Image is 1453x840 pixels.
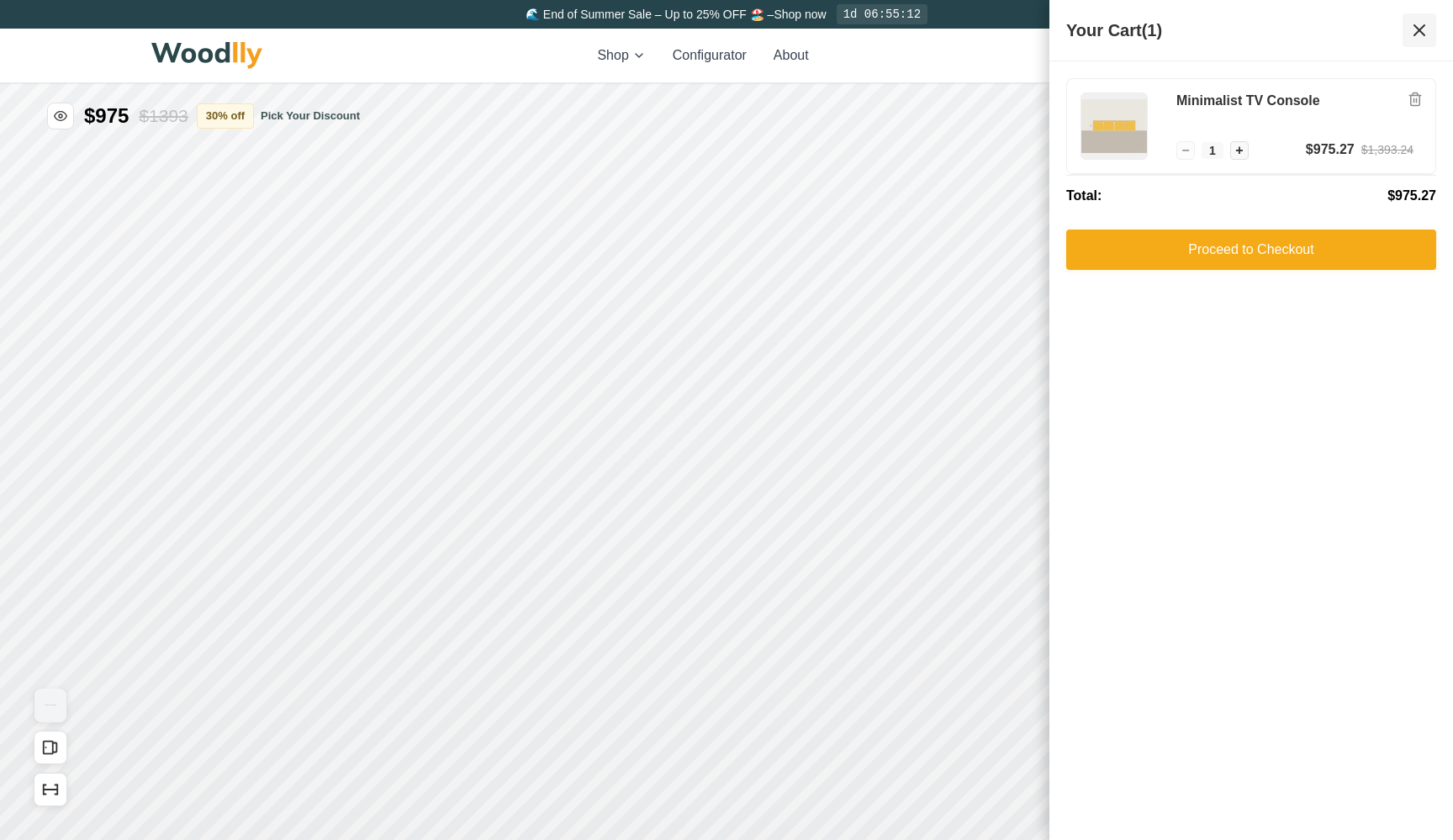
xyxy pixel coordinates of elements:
[597,45,645,66] button: Shop
[34,689,66,722] img: Gallery
[1066,18,1162,43] h2: Your Cart (1)
[673,45,747,66] button: Configurator
[151,42,262,69] img: Woodlly
[1361,141,1413,159] div: $1,393.24
[261,108,360,124] button: Pick Your Discount
[1081,93,1147,159] img: Minimalist TV Console
[1306,140,1355,160] div: $975.27
[1066,230,1436,270] button: Proceed to Checkout
[34,689,67,722] button: View Gallery
[1387,186,1436,206] span: $975.27
[1066,186,1102,206] span: Total:
[1202,142,1223,159] span: 1
[774,45,809,66] button: About
[197,103,254,129] button: 30% off
[34,773,67,806] button: Show Dimensions
[1176,92,1413,110] h3: Minimalist TV Console
[774,8,826,21] a: Shop now
[34,731,67,764] button: Open All Doors and Drawers
[1230,141,1249,160] button: Increase quantity
[837,4,927,24] div: 1d 06:55:12
[47,103,74,129] button: Toggle price visibility
[526,8,774,21] span: 🌊 End of Summer Sale – Up to 25% OFF 🏖️ –
[1403,87,1427,111] button: Remove item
